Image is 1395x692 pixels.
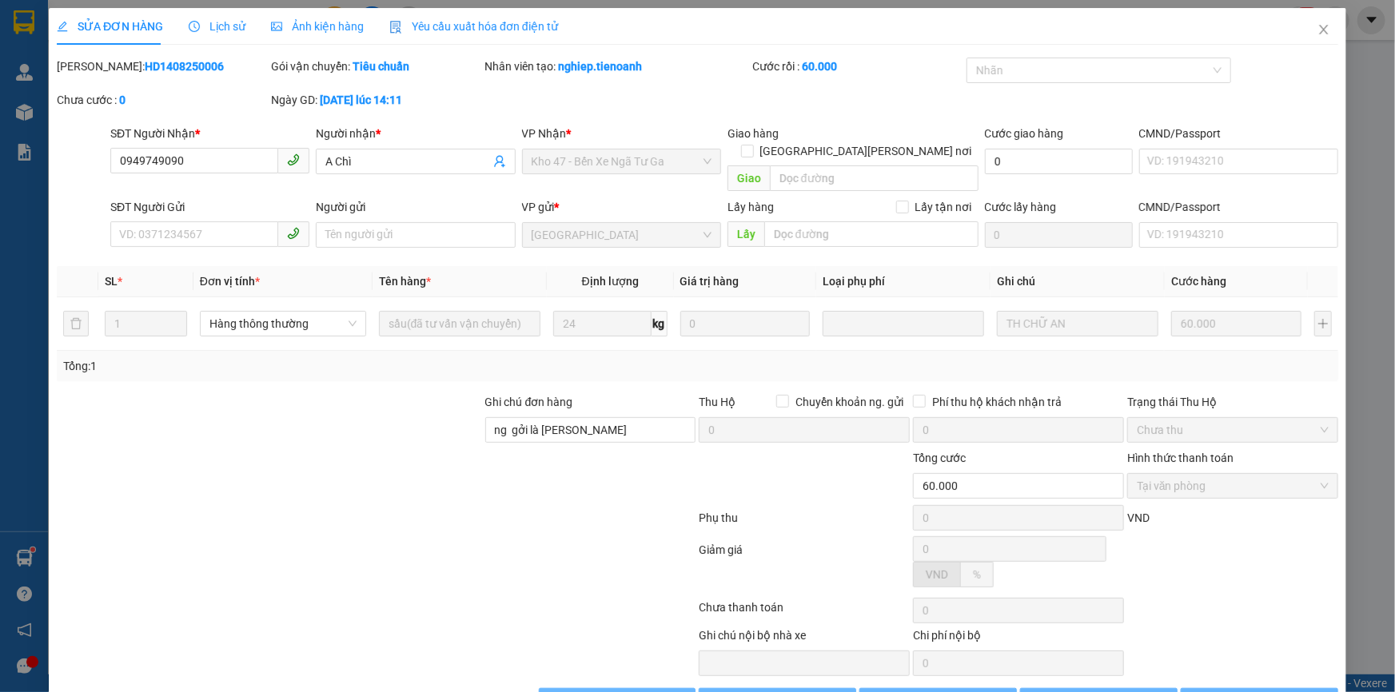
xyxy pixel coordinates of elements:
span: Chuyển khoản ng. gửi [789,393,910,411]
span: Giao [727,165,770,191]
input: Dọc đường [764,221,978,247]
div: Chi phí nội bộ [913,626,1124,650]
input: Cước lấy hàng [985,222,1133,248]
div: CMND/Passport [1139,198,1338,216]
div: SĐT Người Nhận [110,125,309,142]
input: 0 [680,311,811,336]
div: Người nhận [316,125,515,142]
span: % [973,568,981,581]
span: VND [926,568,948,581]
label: Hình thức thanh toán [1127,451,1234,464]
span: phone [287,227,300,240]
input: Cước giao hàng [985,149,1133,174]
span: Lấy hàng [727,201,774,213]
span: VND [1127,511,1150,524]
input: Dọc đường [770,165,978,191]
input: Ghi chú đơn hàng [485,417,696,443]
span: Định lượng [582,275,639,288]
span: Giao hàng [727,127,779,140]
span: user-add [493,155,506,168]
b: HD1408250006 [145,60,224,73]
label: Ghi chú đơn hàng [485,396,573,408]
span: Yêu cầu xuất hóa đơn điện tử [389,20,558,33]
span: Phí thu hộ khách nhận trả [926,393,1068,411]
div: SĐT Người Gửi [110,198,309,216]
b: Tiêu chuẩn [353,60,409,73]
strong: Nhận: [9,83,419,169]
span: Hòa Đông [532,223,711,247]
span: BXNTG1508250003 - [106,46,371,74]
b: [DATE] lúc 14:11 [320,93,402,106]
div: Trạng thái Thu Hộ [1127,393,1338,411]
div: Người gửi [316,198,515,216]
button: Close [1301,8,1346,53]
span: Ảnh kiện hàng [271,20,364,33]
span: SỬA ĐƠN HÀNG [57,20,163,33]
div: Tổng: 1 [63,357,539,375]
span: Đơn vị tính [200,275,260,288]
span: Tổng cước [913,451,966,464]
div: Ngày GD: [271,91,482,109]
button: plus [1314,311,1332,336]
div: Phụ thu [698,509,912,537]
label: Cước lấy hàng [985,201,1057,213]
span: kg [652,311,668,336]
th: Loại phụ phí [816,266,990,297]
b: nghiep.tienoanh [559,60,643,73]
div: Giảm giá [698,541,912,595]
span: picture [271,21,282,32]
span: Lấy [727,221,764,247]
span: Kho 47 - Bến Xe Ngã Tư Ga [532,149,711,173]
label: Cước giao hàng [985,127,1064,140]
div: Gói vận chuyển: [271,58,482,75]
span: Lịch sử [189,20,245,33]
span: phone [287,153,300,166]
span: clock-circle [189,21,200,32]
span: Tên hàng [379,275,431,288]
span: Gửi: [106,9,324,26]
span: Lấy tận nơi [909,198,978,216]
span: Tại văn phòng [1137,474,1329,498]
b: 0 [119,93,126,106]
input: 0 [1172,311,1302,336]
b: 60.000 [802,60,837,73]
div: VP gửi [522,198,721,216]
span: 46138_dannhi.tienoanh - In: [106,46,371,74]
span: Giá trị hàng [680,275,739,288]
div: Chưa cước : [57,91,268,109]
span: Chưa thu [1137,418,1329,442]
div: CMND/Passport [1139,125,1338,142]
span: Cước hàng [1172,275,1227,288]
input: Ghi Chú [997,311,1158,336]
span: Kho 47 - Bến Xe Ngã Tư Ga [135,9,324,26]
div: Cước rồi : [752,58,963,75]
span: A NAM - 0905851789 [106,29,229,42]
span: close [1317,23,1330,36]
input: VD: Bàn, Ghế [379,311,540,336]
span: edit [57,21,68,32]
img: icon [389,21,402,34]
div: [PERSON_NAME]: [57,58,268,75]
span: VP Nhận [522,127,567,140]
div: Nhân viên tạo: [485,58,750,75]
span: 11:37:35 [DATE] [121,60,214,74]
button: delete [63,311,89,336]
span: Thu Hộ [699,396,735,408]
div: Ghi chú nội bộ nhà xe [699,626,910,650]
span: SL [105,275,118,288]
th: Ghi chú [990,266,1165,297]
div: Chưa thanh toán [698,599,912,626]
span: [GEOGRAPHIC_DATA][PERSON_NAME] nơi [754,142,978,160]
span: Hàng thông thường [209,312,357,336]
